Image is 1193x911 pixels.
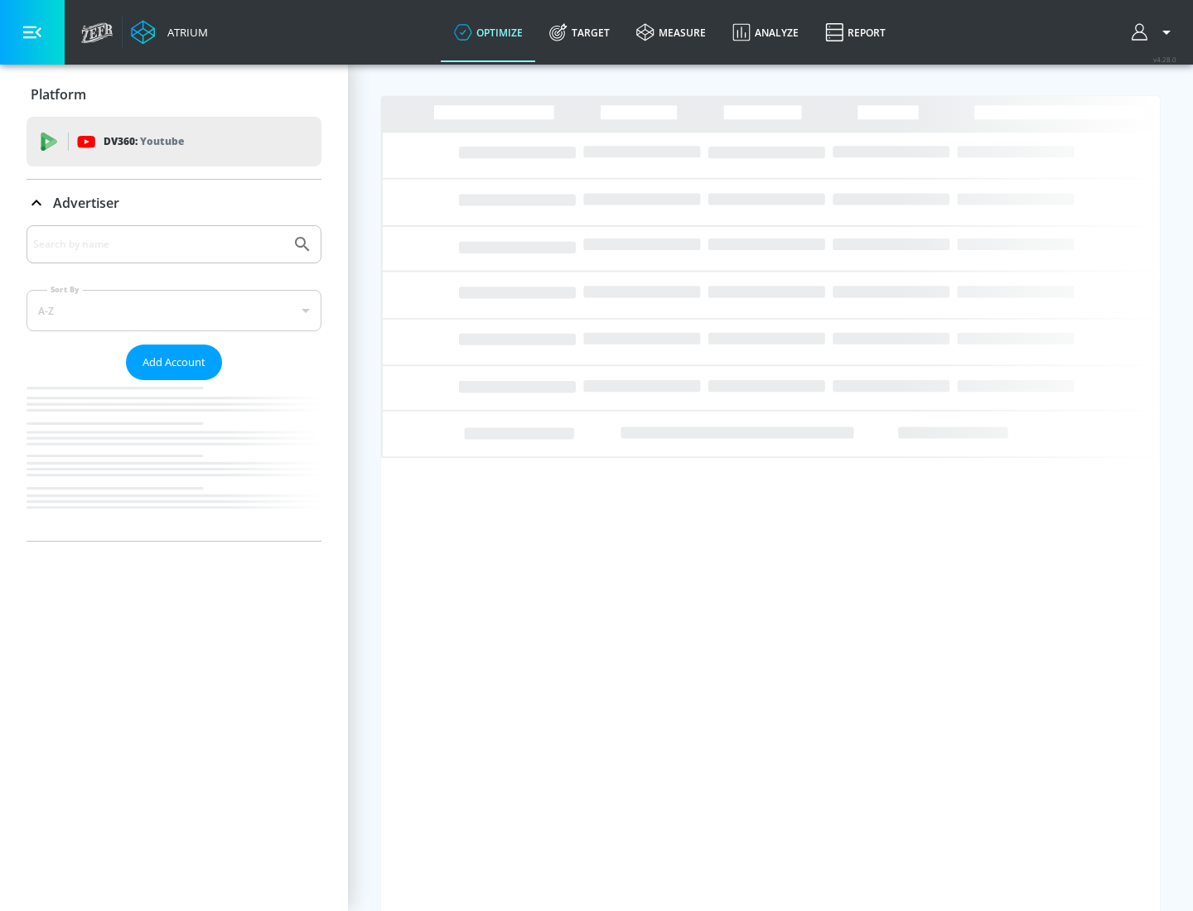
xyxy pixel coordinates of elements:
[161,25,208,40] div: Atrium
[27,380,321,541] nav: list of Advertiser
[27,180,321,226] div: Advertiser
[1153,55,1176,64] span: v 4.28.0
[104,133,184,151] p: DV360:
[142,353,205,372] span: Add Account
[623,2,719,62] a: measure
[441,2,536,62] a: optimize
[27,71,321,118] div: Platform
[719,2,812,62] a: Analyze
[27,290,321,331] div: A-Z
[31,85,86,104] p: Platform
[131,20,208,45] a: Atrium
[53,194,119,212] p: Advertiser
[33,234,284,255] input: Search by name
[140,133,184,150] p: Youtube
[126,345,222,380] button: Add Account
[536,2,623,62] a: Target
[27,117,321,166] div: DV360: Youtube
[47,284,83,295] label: Sort By
[812,2,899,62] a: Report
[27,225,321,541] div: Advertiser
